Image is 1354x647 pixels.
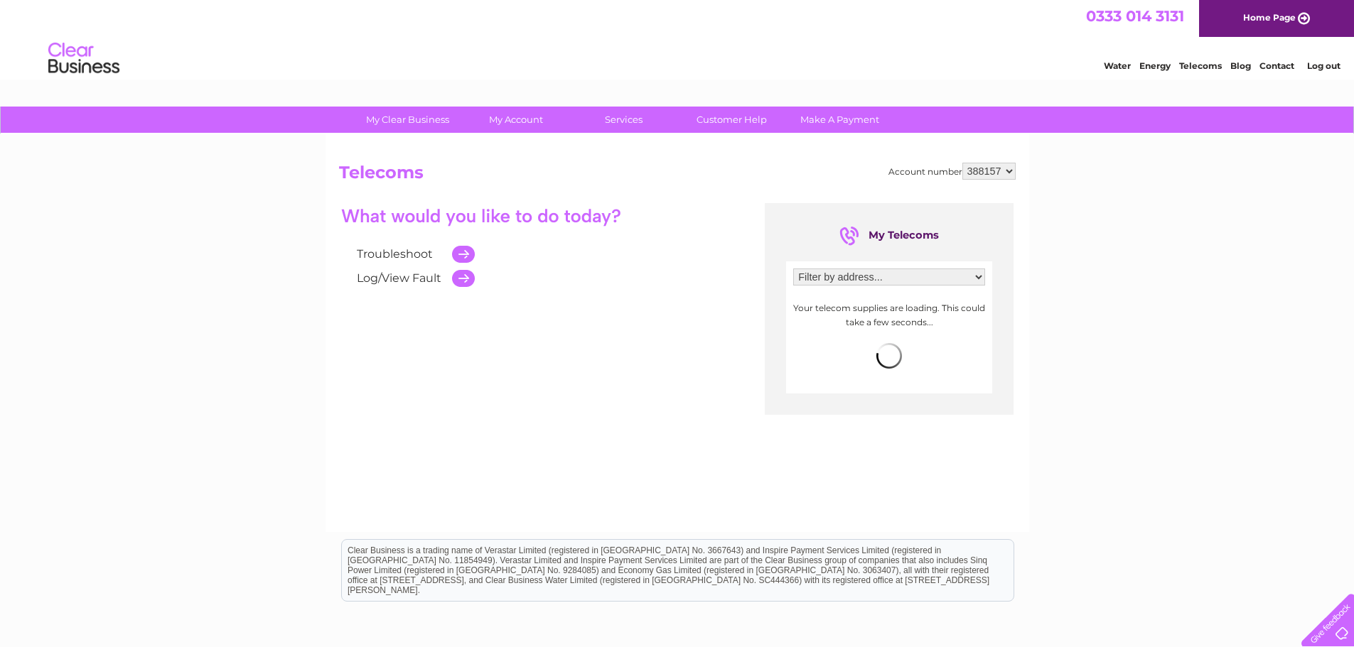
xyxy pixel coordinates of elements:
a: Log/View Fault [357,271,441,285]
a: Troubleshoot [357,247,433,261]
img: loading [876,343,902,369]
a: Make A Payment [781,107,898,133]
a: Telecoms [1179,60,1222,71]
div: My Telecoms [839,224,939,247]
p: Your telecom supplies are loading. This could take a few seconds... [793,301,985,328]
img: logo.png [48,37,120,80]
a: Blog [1230,60,1251,71]
a: Water [1104,60,1131,71]
a: Contact [1259,60,1294,71]
div: Account number [888,163,1016,180]
a: 0333 014 3131 [1086,7,1184,25]
h2: Telecoms [339,163,1016,190]
div: Clear Business is a trading name of Verastar Limited (registered in [GEOGRAPHIC_DATA] No. 3667643... [342,8,1014,69]
a: My Account [457,107,574,133]
a: Customer Help [673,107,790,133]
a: Energy [1139,60,1171,71]
a: My Clear Business [349,107,466,133]
a: Log out [1307,60,1340,71]
a: Services [565,107,682,133]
